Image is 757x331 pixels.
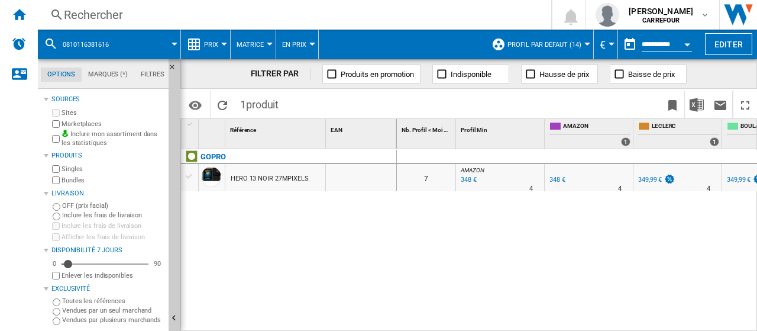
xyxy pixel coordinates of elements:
[53,308,60,316] input: Vendues par un seul marchand
[64,7,520,23] div: Rechercher
[491,30,587,59] div: Profil par défaut (14)
[62,258,148,270] md-slider: Disponibilité
[237,41,264,49] span: Matrice
[237,30,270,59] button: Matrice
[62,306,164,315] label: Vendues par un seul marchand
[282,41,306,49] span: En Prix
[51,284,164,294] div: Exclusivité
[44,30,174,59] div: 0810116381616
[461,127,487,133] span: Profil Min
[638,176,662,184] div: 349,99 €
[529,183,533,195] div: Délai de livraison : 4 jours
[328,119,396,137] div: Sort None
[52,120,60,128] input: Marketplaces
[636,174,675,186] div: 349,99 €
[62,271,164,280] label: Enlever les indisponibles
[53,298,60,306] input: Toutes les références
[52,222,60,230] input: Inclure les frais de livraison
[341,70,414,79] span: Produits en promotion
[282,30,312,59] div: En Prix
[151,259,164,268] div: 90
[705,33,752,55] button: Editer
[548,174,565,186] div: 348 €
[507,30,587,59] button: Profil par défaut (14)
[231,165,309,192] div: HERO 13 NOIR 27MPIXELS
[62,297,164,306] label: Toutes les références
[710,137,719,146] div: 1 offers sold by LECLERC
[677,32,698,53] button: Open calendar
[62,233,164,242] label: Afficher les frais de livraison
[51,151,164,160] div: Produits
[51,95,164,104] div: Sources
[52,109,60,117] input: Sites
[183,94,207,115] button: Options
[62,130,69,137] img: mysite-bg-18x18.png
[507,41,581,49] span: Profil par défaut (14)
[642,17,680,24] b: CARREFOUR
[228,119,325,137] div: Référence Sort None
[664,174,675,184] img: promotionV3.png
[234,91,284,115] span: 1
[230,127,256,133] span: Référence
[200,150,226,164] div: Cliquez pour filtrer sur cette marque
[134,68,171,82] md-tab-item: Filtres
[52,165,60,173] input: Singles
[727,176,750,184] div: 349,99 €
[432,65,509,83] button: Indisponible
[82,68,134,82] md-tab-item: Marques (*)
[62,120,164,128] label: Marketplaces
[51,189,164,198] div: Livraison
[204,41,218,49] span: Prix
[52,176,60,184] input: Bundles
[690,98,704,112] img: excel-24x24.png
[618,33,642,56] button: md-calendar
[402,127,442,133] span: Nb. Profil < Moi
[53,213,60,220] input: Inclure les frais de livraison
[41,68,82,82] md-tab-item: Options
[600,38,606,51] span: €
[52,272,60,279] input: Afficher les frais de livraison
[521,65,598,83] button: Hausse de prix
[618,183,622,195] div: Délai de livraison : 4 jours
[451,70,491,79] span: Indisponible
[169,59,183,81] button: Masquer
[397,164,455,191] div: 7
[62,221,164,230] label: Inclure les frais de livraison
[600,30,612,59] button: €
[733,91,757,118] button: Plein écran
[628,70,675,79] span: Baisse de prix
[62,130,164,148] label: Inclure mon assortiment dans les statistiques
[459,174,477,186] div: Mise à jour : lundi 25 août 2025 01:42
[62,201,164,210] label: OFF (prix facial)
[461,167,484,173] span: AMAZON
[539,70,589,79] span: Hausse de prix
[594,30,618,59] md-menu: Currency
[63,30,121,59] button: 0810116381616
[246,98,279,111] span: produit
[596,3,619,27] img: profile.jpg
[685,91,709,118] button: Télécharger au format Excel
[62,165,164,173] label: Singles
[12,37,26,51] img: alerts-logo.svg
[211,91,234,118] button: Recharger
[52,131,60,146] input: Inclure mon assortiment dans les statistiques
[458,119,544,137] div: Profil Min Sort None
[709,91,732,118] button: Envoyer ce rapport par email
[62,176,164,185] label: Bundles
[201,119,225,137] div: Sort None
[63,41,109,49] span: 0810116381616
[629,5,693,17] span: [PERSON_NAME]
[62,211,164,220] label: Inclure les frais de livraison
[228,119,325,137] div: Sort None
[62,316,164,324] label: Vendues par plusieurs marchands
[322,65,420,83] button: Produits en promotion
[636,119,722,149] div: LECLERC 1 offers sold by LECLERC
[707,183,710,195] div: Délai de livraison : 4 jours
[53,203,60,211] input: OFF (prix facial)
[51,246,164,255] div: Disponibilité 7 Jours
[62,108,164,117] label: Sites
[399,119,455,137] div: Sort None
[547,119,633,149] div: AMAZON 1 offers sold by AMAZON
